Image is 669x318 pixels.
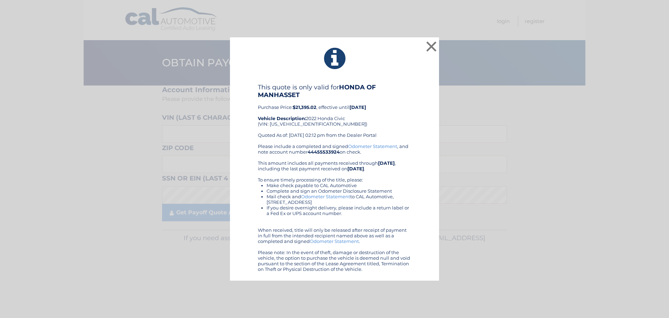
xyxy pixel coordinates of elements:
[293,104,316,110] b: $21,395.02
[348,143,397,149] a: Odometer Statement
[424,39,438,53] button: ×
[267,183,411,188] li: Make check payable to CAL Automotive
[258,83,411,99] h4: This quote is only valid for
[258,83,376,99] b: HONDA OF MANHASSET
[378,160,395,166] b: [DATE]
[308,149,340,155] b: 44455533924
[267,205,411,216] li: If you desire overnight delivery, please include a return label or a Fed Ex or UPS account number.
[258,116,306,121] strong: Vehicle Description:
[310,238,359,244] a: Odometer Statement
[258,143,411,272] div: Please include a completed and signed , and note account number on check. This amount includes al...
[258,83,411,143] div: Purchase Price: , effective until 2022 Honda Civic (VIN: [US_VEHICLE_IDENTIFICATION_NUMBER]) Quot...
[267,194,411,205] li: Mail check and to CAL Automotive, [STREET_ADDRESS]
[267,188,411,194] li: Complete and sign an Odometer Disclosure Statement
[349,104,366,110] b: [DATE]
[347,166,364,171] b: [DATE]
[301,194,350,199] a: Odometer Statement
